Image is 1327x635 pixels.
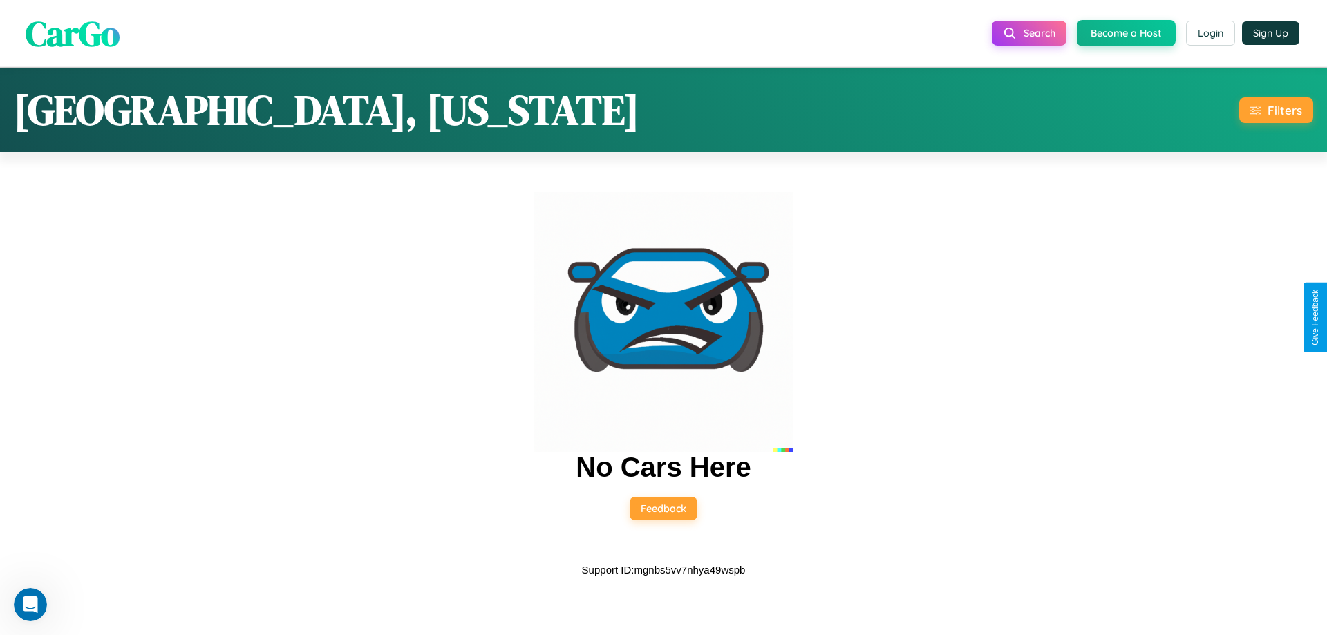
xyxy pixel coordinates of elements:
p: Support ID: mgnbs5vv7nhya49wspb [582,560,746,579]
span: CarGo [26,9,120,57]
div: Give Feedback [1310,290,1320,345]
button: Feedback [630,497,697,520]
button: Become a Host [1077,20,1176,46]
button: Sign Up [1242,21,1299,45]
button: Search [992,21,1066,46]
button: Filters [1239,97,1313,123]
iframe: Intercom live chat [14,588,47,621]
h1: [GEOGRAPHIC_DATA], [US_STATE] [14,82,639,138]
img: car [534,192,793,452]
button: Login [1186,21,1235,46]
span: Search [1024,27,1055,39]
div: Filters [1268,103,1302,117]
h2: No Cars Here [576,452,751,483]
